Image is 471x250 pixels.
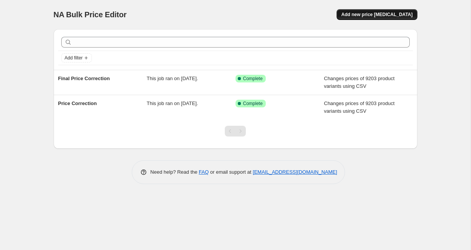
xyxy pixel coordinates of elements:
[337,9,417,20] button: Add new price [MEDICAL_DATA]
[243,100,263,107] span: Complete
[147,76,198,81] span: This job ran on [DATE].
[341,12,412,18] span: Add new price [MEDICAL_DATA]
[54,10,127,19] span: NA Bulk Price Editor
[58,76,110,81] span: Final Price Correction
[225,126,246,137] nav: Pagination
[209,169,253,175] span: or email support at
[324,100,394,114] span: Changes prices of 9203 product variants using CSV
[243,76,263,82] span: Complete
[253,169,337,175] a: [EMAIL_ADDRESS][DOMAIN_NAME]
[61,53,92,62] button: Add filter
[199,169,209,175] a: FAQ
[58,100,97,106] span: Price Correction
[147,100,198,106] span: This job ran on [DATE].
[324,76,394,89] span: Changes prices of 9203 product variants using CSV
[150,169,199,175] span: Need help? Read the
[65,55,83,61] span: Add filter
